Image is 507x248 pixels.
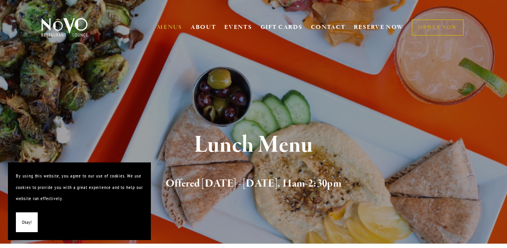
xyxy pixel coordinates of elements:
img: Novo Restaurant &amp; Lounge [40,17,89,37]
a: CONTACT [311,20,346,35]
button: Okay! [16,212,38,233]
a: RESERVE NOW [354,20,404,35]
a: MENUS [157,23,182,31]
p: By using this website, you agree to our use of cookies. We use cookies to provide you with a grea... [16,170,143,204]
h1: Lunch Menu [52,132,454,158]
a: GIFT CARDS [260,20,303,35]
span: Okay! [22,217,32,228]
a: EVENTS [224,23,252,31]
h2: Offered [DATE] - [DATE], 11am-2:30pm [52,176,454,192]
a: ORDER NOW [412,19,464,36]
a: ABOUT [191,23,216,31]
section: Cookie banner [8,162,151,240]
